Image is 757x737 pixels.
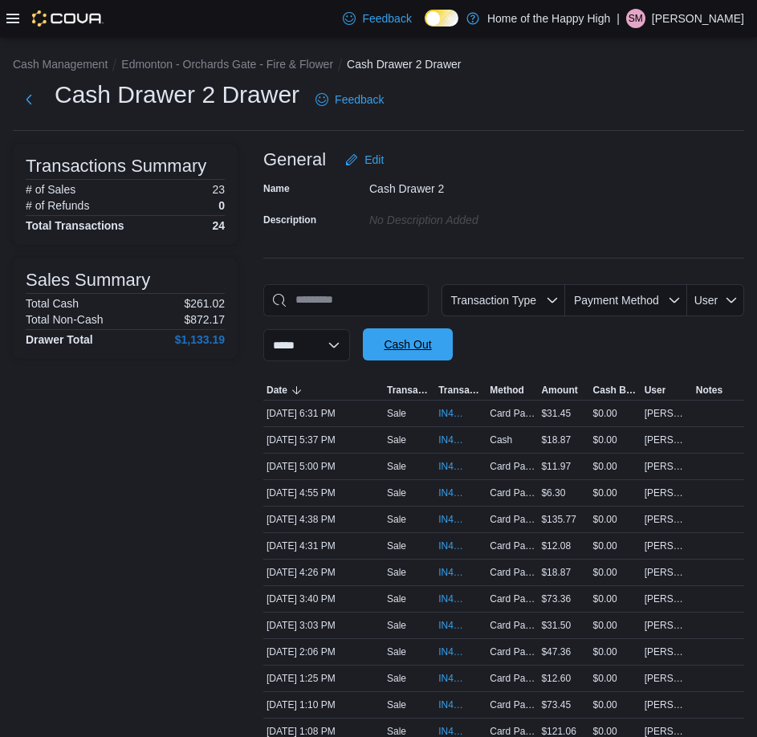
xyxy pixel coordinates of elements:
[541,434,571,446] span: $18.87
[438,616,483,635] button: IN4SFK-17592708
[442,284,565,316] button: Transaction Type
[541,460,571,473] span: $11.97
[263,214,316,226] label: Description
[490,566,535,579] span: Card Payment
[438,483,483,503] button: IN4SFK-17594434
[212,219,225,232] h4: 24
[590,642,641,662] div: $0.00
[263,483,384,503] div: [DATE] 4:55 PM
[617,9,620,28] p: |
[339,144,390,176] button: Edit
[263,510,384,529] div: [DATE] 4:38 PM
[490,698,535,711] span: Card Payment
[574,294,659,307] span: Payment Method
[641,381,693,400] button: User
[387,407,406,420] p: Sale
[387,487,406,499] p: Sale
[438,642,483,662] button: IN4SFK-17591820
[362,10,411,26] span: Feedback
[387,566,406,579] p: Sale
[694,294,718,307] span: User
[590,695,641,715] div: $0.00
[645,407,690,420] span: [PERSON_NAME]
[490,645,535,658] span: Card Payment
[218,199,225,212] p: 0
[263,150,326,169] h3: General
[387,619,406,632] p: Sale
[263,563,384,582] div: [DATE] 4:26 PM
[26,157,206,176] h3: Transactions Summary
[645,434,690,446] span: [PERSON_NAME]
[267,384,287,397] span: Date
[263,404,384,423] div: [DATE] 6:31 PM
[590,616,641,635] div: $0.00
[590,404,641,423] div: $0.00
[645,672,690,685] span: [PERSON_NAME]
[26,271,150,290] h3: Sales Summary
[590,483,641,503] div: $0.00
[263,669,384,688] div: [DATE] 1:25 PM
[369,207,584,226] div: No Description added
[450,294,536,307] span: Transaction Type
[387,698,406,711] p: Sale
[263,616,384,635] div: [DATE] 3:03 PM
[438,566,467,579] span: IN4SFK-17593969
[184,297,225,310] p: $261.02
[438,563,483,582] button: IN4SFK-17593969
[590,669,641,688] div: $0.00
[387,592,406,605] p: Sale
[490,384,524,397] span: Method
[384,336,431,352] span: Cash Out
[425,10,458,26] input: Dark Mode
[263,284,429,316] input: This is a search bar. As you type, the results lower in the page will automatically filter.
[490,619,535,632] span: Card Payment
[32,10,104,26] img: Cova
[541,645,571,658] span: $47.36
[55,79,299,111] h1: Cash Drawer 2 Drawer
[212,183,225,196] p: 23
[335,92,384,108] span: Feedback
[438,404,483,423] button: IN4SFK-17595886
[687,284,744,316] button: User
[438,510,483,529] button: IN4SFK-17594160
[490,540,535,552] span: Card Payment
[541,487,565,499] span: $6.30
[486,381,538,400] button: Method
[590,457,641,476] div: $0.00
[541,566,571,579] span: $18.87
[541,407,571,420] span: $31.45
[541,592,571,605] span: $73.36
[541,619,571,632] span: $31.50
[541,540,571,552] span: $12.08
[590,510,641,529] div: $0.00
[652,9,744,28] p: [PERSON_NAME]
[263,695,384,715] div: [DATE] 1:10 PM
[26,183,75,196] h6: # of Sales
[490,434,512,446] span: Cash
[384,381,435,400] button: Transaction Type
[438,645,467,658] span: IN4SFK-17591820
[438,434,467,446] span: IN4SFK-17595075
[590,536,641,556] div: $0.00
[645,460,690,473] span: [PERSON_NAME]
[645,487,690,499] span: [PERSON_NAME]
[696,384,722,397] span: Notes
[541,698,571,711] span: $73.45
[645,619,690,632] span: [PERSON_NAME]
[263,430,384,450] div: [DATE] 5:37 PM
[438,672,467,685] span: IN4SFK-17591222
[438,460,467,473] span: IN4SFK-17594522
[438,592,467,605] span: IN4SFK-17593265
[184,313,225,326] p: $872.17
[629,9,643,28] span: SM
[438,698,467,711] span: IN4SFK-17590992
[645,592,690,605] span: [PERSON_NAME]
[645,698,690,711] span: [PERSON_NAME]
[590,381,641,400] button: Cash Back
[490,460,535,473] span: Card Payment
[645,566,690,579] span: [PERSON_NAME]
[490,487,535,499] span: Card Payment
[645,513,690,526] span: [PERSON_NAME]
[438,487,467,499] span: IN4SFK-17594434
